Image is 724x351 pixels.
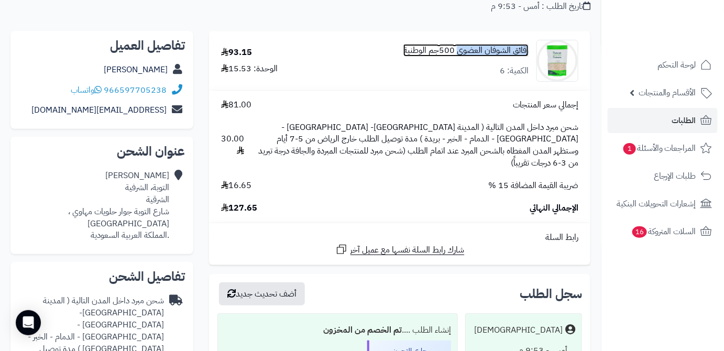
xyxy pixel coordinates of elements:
div: 93.15 [221,47,252,59]
div: Open Intercom Messenger [16,310,41,335]
span: السلات المتروكة [631,224,696,239]
span: 81.00 [221,99,251,111]
h3: سجل الطلب [520,288,582,300]
div: إنشاء الطلب .... [224,320,451,341]
span: إجمالي سعر المنتجات [513,99,578,111]
span: 127.65 [221,202,257,214]
a: واتساب [71,84,102,96]
span: شحن مبرد داخل المدن التالية ( المدينة [GEOGRAPHIC_DATA]- [GEOGRAPHIC_DATA] - [GEOGRAPHIC_DATA] - ... [255,122,578,169]
a: 966597705238 [104,84,167,96]
h2: عنوان الشحن [19,145,185,158]
button: أضف تحديث جديد [219,282,305,305]
span: 16.65 [221,180,251,192]
div: [PERSON_NAME] التوبة، الشرفية الشرقية شارع التوبة جوار حلويات مهاوي ، [GEOGRAPHIC_DATA] .المملكة ... [19,170,169,242]
span: الطلبات [672,113,696,128]
span: الإجمالي النهائي [530,202,578,214]
a: طلبات الإرجاع [608,163,718,189]
b: تم الخصم من المخزون [323,324,402,336]
span: 30.00 [221,133,244,157]
span: الأقسام والمنتجات [639,85,696,100]
span: المراجعات والأسئلة [622,141,696,156]
span: 1 [623,143,636,155]
div: رابط السلة [213,232,586,244]
a: شارك رابط السلة نفسها مع عميل آخر [335,243,465,256]
a: [EMAIL_ADDRESS][DOMAIN_NAME] [31,104,167,116]
span: شارك رابط السلة نفسها مع عميل آخر [350,244,465,256]
span: ضريبة القيمة المضافة 15 % [488,180,578,192]
img: 1728931616-%D8%B1%D9%82%D8%A7%D9%8A%D9%94%D9%82%20%D8%A7%D9%84%D8%B4%D9%88%D9%81%D8%A7%D9%86%20%D... [537,40,578,82]
div: تاريخ الطلب : أمس - 9:53 م [491,1,590,13]
span: لوحة التحكم [657,58,696,72]
a: المراجعات والأسئلة1 [608,136,718,161]
span: طلبات الإرجاع [654,169,696,183]
img: logo-2.png [653,26,714,48]
a: السلات المتروكة16 [608,219,718,244]
a: إشعارات التحويلات البنكية [608,191,718,216]
div: [DEMOGRAPHIC_DATA] [474,324,563,336]
a: لوحة التحكم [608,52,718,78]
h2: تفاصيل الشحن [19,270,185,283]
a: الطلبات [608,108,718,133]
a: [PERSON_NAME] [104,63,168,76]
a: رقائق الشوفان العضوي 500جم الوطنية [403,45,529,57]
span: 16 [632,226,647,238]
div: الوحدة: 15.53 [221,63,278,75]
div: الكمية: 6 [500,65,529,77]
span: إشعارات التحويلات البنكية [617,196,696,211]
h2: تفاصيل العميل [19,39,185,52]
